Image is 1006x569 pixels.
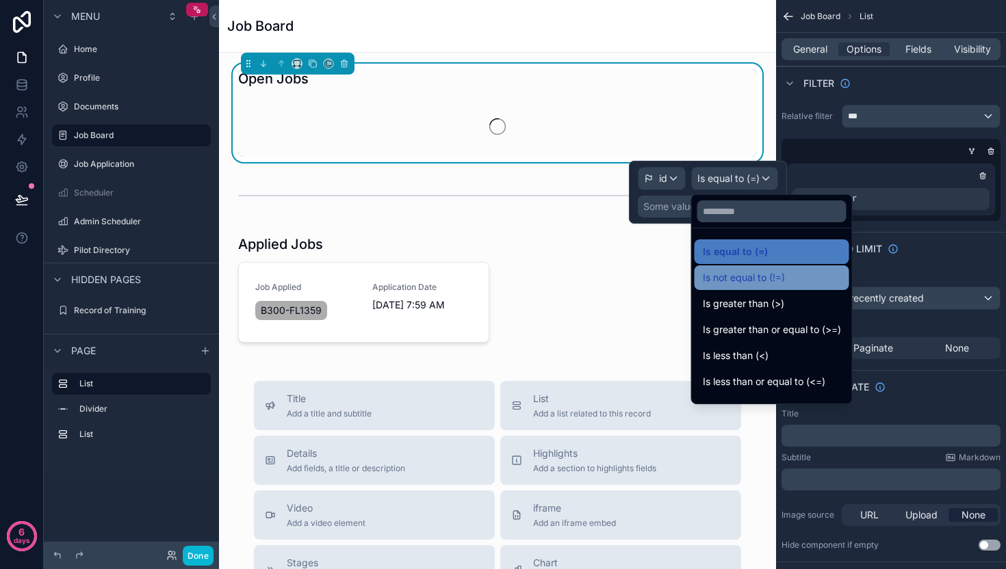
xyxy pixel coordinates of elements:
span: None [962,508,985,522]
span: Add an iframe embed [533,518,616,529]
label: Documents [74,101,208,112]
div: scrollable content [782,468,1001,490]
label: Record of Training [74,305,208,316]
span: None [945,341,969,355]
a: Documents [52,96,211,118]
span: Add a video element [287,518,365,529]
a: Pilot Directory [52,239,211,261]
h1: Job Board [227,16,294,36]
span: Title [287,392,372,406]
span: Page [71,344,96,358]
div: Hide component if empty [782,540,879,551]
span: URL [860,508,879,522]
span: Highlights [533,447,656,460]
button: Default: most recently created [782,287,1001,310]
span: iframe [533,501,616,515]
div: scrollable content [44,367,219,459]
label: Title [782,408,799,419]
span: Fields [905,42,931,56]
span: Visibility [954,42,991,56]
label: Admin Scheduler [74,216,208,227]
span: Default: most recently created [788,292,924,304]
a: Record of Training [52,300,211,321]
span: Options [847,42,881,56]
span: Markdown [959,452,1001,463]
span: List [860,11,873,22]
button: ListAdd a list related to this record [500,381,741,430]
button: DetailsAdd fields, a title or description [254,436,495,485]
label: Divider [79,403,205,414]
span: General [793,42,827,56]
a: Admin Scheduler [52,211,211,233]
span: Add fields, a title or description [287,463,405,474]
span: Is less than (<) [703,347,769,364]
button: Done [183,546,214,566]
label: Pilot Directory [74,245,208,256]
span: Details [287,447,405,460]
span: Menu [71,10,100,23]
span: Video [287,501,365,515]
span: Is less than or equal to (<=) [703,373,825,390]
span: Add a filter [798,194,857,204]
span: Paginate [853,341,893,355]
label: Image source [782,510,836,520]
a: Markdown [945,452,1001,463]
label: List [79,429,205,440]
span: Is not equal to (!=) [703,269,785,286]
label: List [79,378,200,389]
h1: Open Jobs [238,69,309,88]
a: Profile [52,67,211,89]
button: TitleAdd a title and subtitle [254,381,495,430]
label: Home [74,44,208,55]
a: Home [52,38,211,60]
span: Hidden pages [71,273,141,287]
span: Add a title and subtitle [287,408,372,419]
a: Job Application [52,153,211,175]
span: Filter [803,77,834,90]
button: VideoAdd a video element [254,490,495,540]
span: Is greater than or equal to (>=) [703,321,841,338]
label: Profile [74,72,208,83]
a: Job Board [52,124,211,146]
span: Is equal to (=) [703,243,768,260]
span: Upload [905,508,938,522]
label: Scheduler [74,187,208,198]
label: Relative filter [782,111,836,122]
span: Is empty [703,399,742,416]
span: Add a section to highlights fields [533,463,656,474]
button: iframeAdd an iframe embed [500,490,741,540]
button: HighlightsAdd a section to highlights fields [500,436,741,485]
label: Job Application [74,159,208,170]
label: Subtitle [782,452,811,463]
a: Scheduler [52,182,211,204]
div: scrollable content [782,425,1001,447]
span: List [533,392,651,406]
span: Add a list related to this record [533,408,651,419]
span: Job Board [801,11,840,22]
p: days [14,531,30,550]
label: Job Board [74,130,203,141]
span: Is greater than (>) [703,295,784,312]
p: 6 [18,525,25,539]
